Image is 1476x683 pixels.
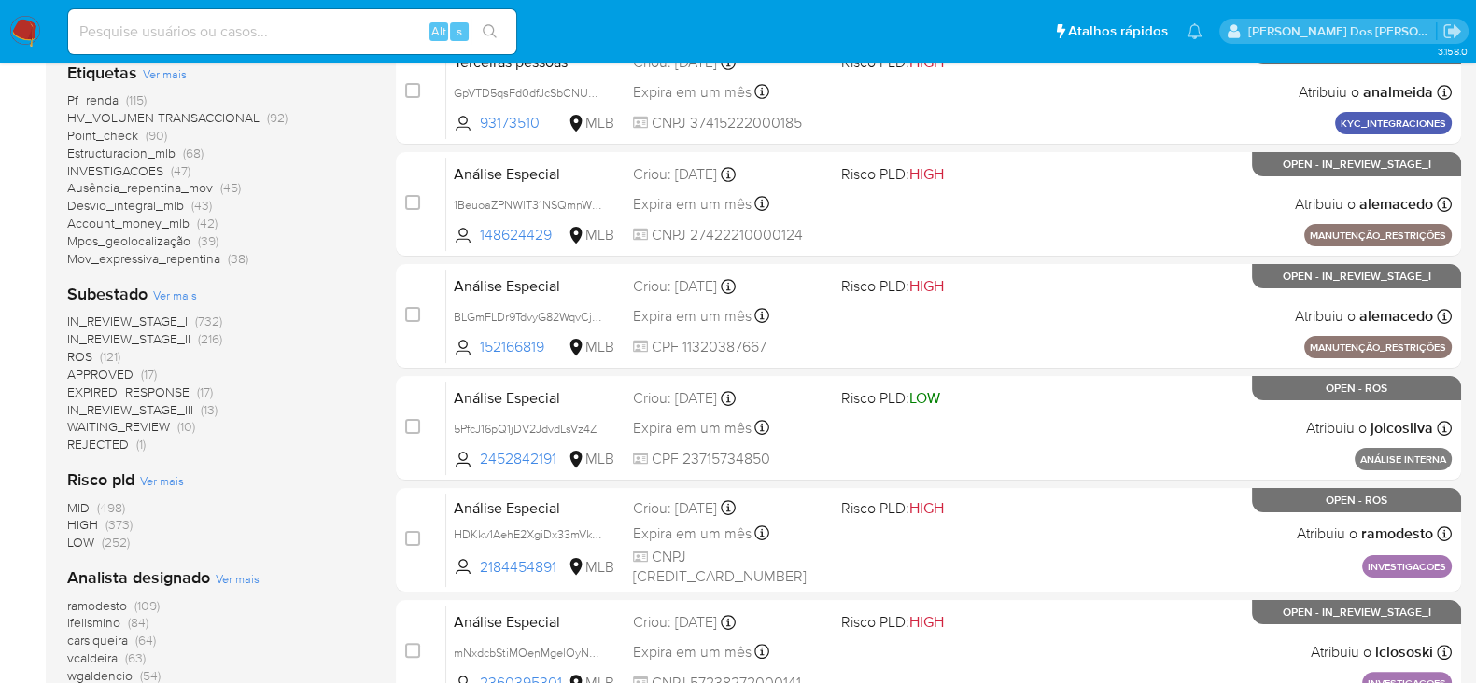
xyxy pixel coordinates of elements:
[471,19,509,45] button: search-icon
[1442,21,1462,41] a: Sair
[457,22,462,40] span: s
[431,22,446,40] span: Alt
[1187,23,1202,39] a: Notificações
[1068,21,1168,41] span: Atalhos rápidos
[1437,44,1467,59] span: 3.158.0
[1248,22,1437,40] p: rafael.modesto@mercadopago.com.br
[68,20,516,44] input: Pesquise usuários ou casos...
